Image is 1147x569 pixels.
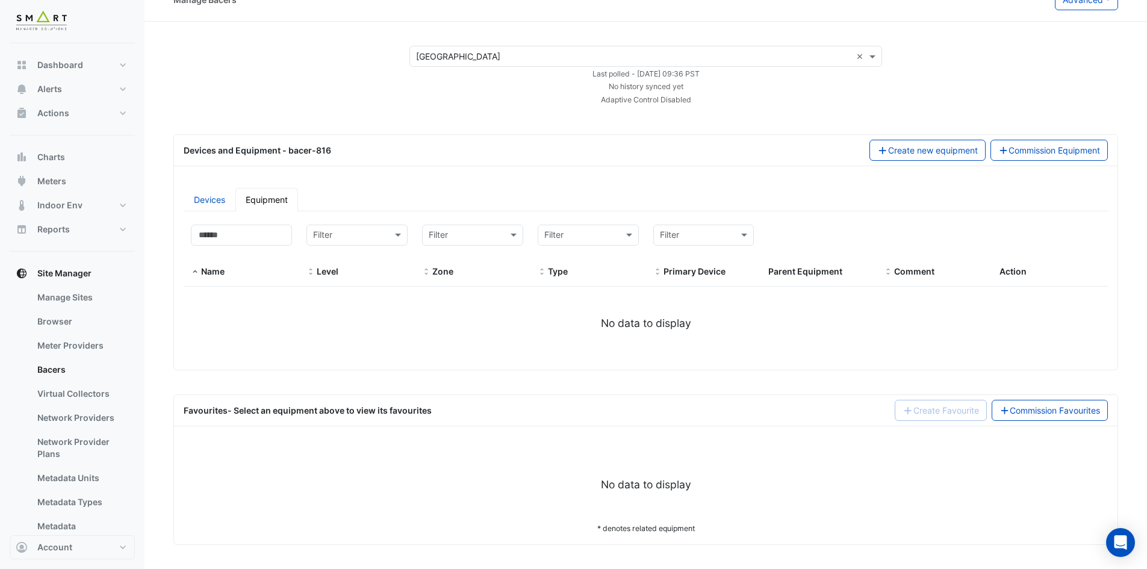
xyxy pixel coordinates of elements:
[28,358,135,382] a: Bacers
[37,267,92,279] span: Site Manager
[10,261,135,285] button: Site Manager
[28,490,135,514] a: Metadata Types
[28,382,135,406] a: Virtual Collectors
[548,266,568,276] span: Type
[10,145,135,169] button: Charts
[653,267,662,277] span: Primary Device
[191,267,199,277] span: Name
[990,140,1108,161] button: Commission Equipment
[884,267,892,277] span: Comment
[10,77,135,101] button: Alerts
[14,10,69,34] img: Company Logo
[16,199,28,211] app-icon: Indoor Env
[28,285,135,309] a: Manage Sites
[10,169,135,193] button: Meters
[37,541,72,553] span: Account
[28,334,135,358] a: Meter Providers
[992,400,1108,421] a: Commission Favourites
[16,175,28,187] app-icon: Meters
[235,188,298,211] a: Equipment
[768,266,842,276] span: Parent Equipment
[37,107,69,119] span: Actions
[16,59,28,71] app-icon: Dashboard
[999,266,1027,276] span: Action
[184,188,235,211] a: Devices
[37,59,83,71] span: Dashboard
[597,524,695,533] small: * denotes related equipment
[894,266,934,276] span: Comment
[869,140,986,161] button: Create new equipment
[10,101,135,125] button: Actions
[609,82,683,91] small: No history synced yet
[1106,528,1135,557] div: Open Intercom Messenger
[37,175,66,187] span: Meters
[37,199,82,211] span: Indoor Env
[432,266,453,276] span: Zone
[228,405,432,415] span: - Select an equipment above to view its favourites
[37,223,70,235] span: Reports
[16,83,28,95] app-icon: Alerts
[592,69,700,78] small: Mon 06-Oct-2025 02:36 BST
[10,53,135,77] button: Dashboard
[16,107,28,119] app-icon: Actions
[538,267,546,277] span: Type
[184,404,432,417] div: Favourites
[28,430,135,466] a: Network Provider Plans
[28,406,135,430] a: Network Providers
[422,267,431,277] span: Zone
[37,83,62,95] span: Alerts
[184,477,1108,493] div: No data to display
[37,151,65,163] span: Charts
[10,193,135,217] button: Indoor Env
[306,267,315,277] span: Level
[317,266,338,276] span: Level
[16,223,28,235] app-icon: Reports
[201,266,225,276] span: Name
[28,466,135,490] a: Metadata Units
[16,151,28,163] app-icon: Charts
[28,309,135,334] a: Browser
[10,535,135,559] button: Account
[10,217,135,241] button: Reports
[664,266,726,276] span: Primary Device
[176,144,862,157] div: Devices and Equipment - bacer-816
[184,316,1108,331] div: No data to display
[16,267,28,279] app-icon: Site Manager
[601,95,691,104] small: Adaptive Control Disabled
[28,514,135,538] a: Metadata
[856,50,866,63] span: Clear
